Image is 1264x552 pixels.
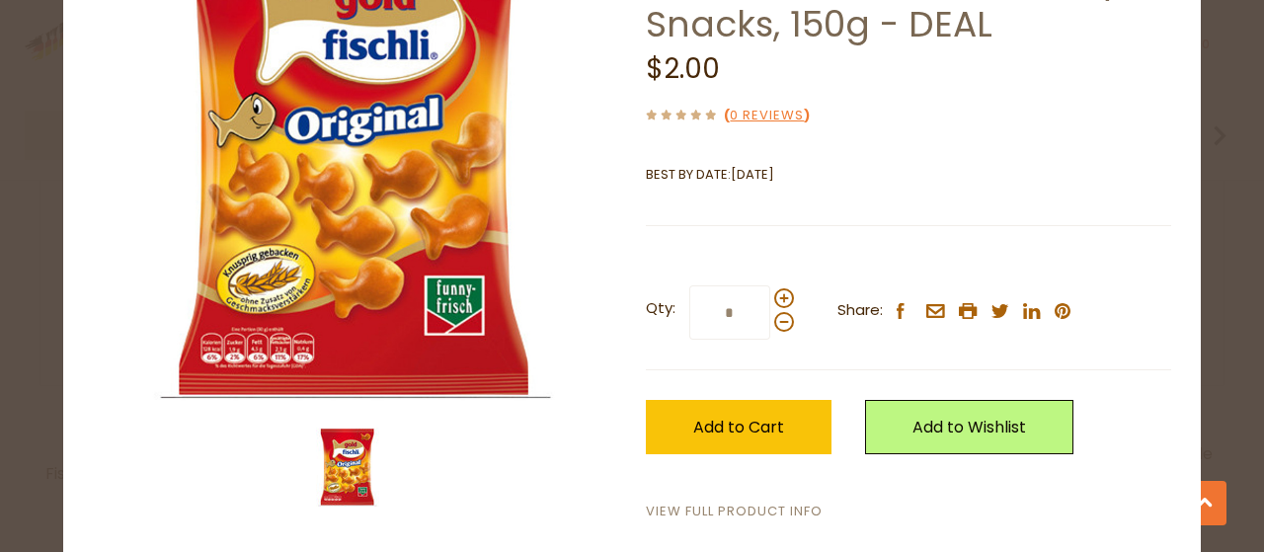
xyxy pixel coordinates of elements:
[837,298,883,323] span: Share:
[689,285,770,340] input: Qty:
[646,502,823,522] a: View Full Product Info
[646,296,675,321] strong: Qty:
[308,428,387,507] img: Funny Frisch "Gold Fischli" Oven Baked Savory Snacks, 150g - DEAL
[731,165,774,184] span: [DATE]
[646,49,720,88] span: $2.00
[693,416,784,438] span: Add to Cart
[646,400,831,454] button: Add to Cart
[724,106,810,124] span: ( )
[730,106,804,126] a: 0 Reviews
[865,400,1073,454] a: Add to Wishlist
[646,165,774,184] span: BEST BY DATE:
